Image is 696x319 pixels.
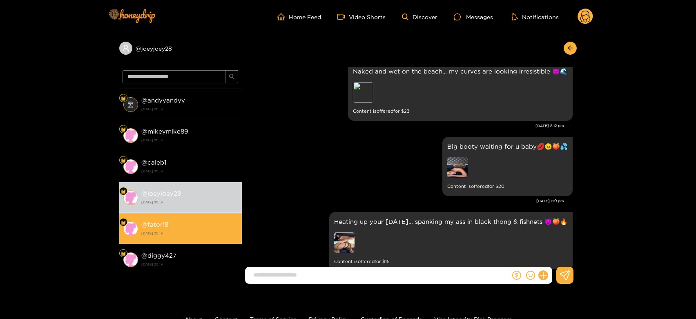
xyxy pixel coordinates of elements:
strong: [DATE] 20:19 [141,230,238,237]
strong: [DATE] 20:19 [141,199,238,206]
strong: @ diggy427 [141,252,176,259]
div: [DATE] 1:10 pm [246,198,564,204]
a: Discover [402,13,437,20]
img: conversation [123,159,138,174]
img: Fan Level [121,127,126,132]
span: smile [526,271,535,280]
strong: [DATE] 20:19 [141,105,238,113]
strong: @ caleb1 [141,159,166,166]
img: Fan Level [121,158,126,163]
p: Heating up your [DATE]… spanking my ass in black thong & fishnets 😈🍑🔥 [334,217,568,226]
img: Fan Level [121,251,126,256]
small: Content is offered for $ 15 [334,257,568,266]
small: Content is offered for $ 23 [353,107,568,116]
img: preview [334,232,355,253]
strong: @ mikeymike89 [141,128,188,135]
strong: [DATE] 20:19 [141,136,238,144]
img: conversation [123,221,138,236]
span: home [277,13,289,20]
img: Fan Level [121,189,126,194]
strong: [DATE] 20:19 [141,167,238,175]
img: Fan Level [121,220,126,225]
p: Naked and wet on the beach… my curves are looking irresistible 😈🌊 [353,67,568,76]
span: search [229,74,235,80]
strong: [DATE] 20:19 [141,261,238,268]
img: conversation [123,128,138,143]
span: user [122,45,129,52]
span: arrow-left [567,45,573,52]
div: Oct. 2, 8:52 pm [329,212,573,271]
img: Fan Level [121,96,126,101]
img: conversation [123,252,138,267]
div: @joeyjoey28 [119,42,242,55]
span: dollar [512,271,521,280]
img: preview [447,157,468,178]
strong: @ joeyjoey28 [141,190,181,197]
div: Oct. 1, 8:12 pm [348,62,573,121]
div: Oct. 2, 1:10 pm [442,137,573,196]
div: Messages [454,12,493,22]
small: Content is offered for $ 20 [447,182,568,191]
img: conversation [123,97,138,112]
button: arrow-left [564,42,577,55]
img: conversation [123,190,138,205]
div: [DATE] 8:12 pm [246,123,564,129]
button: Notifications [509,13,561,21]
a: Video Shorts [337,13,386,20]
button: search [225,70,238,83]
button: dollar [511,269,523,281]
p: Big booty waiting for u baby💋😉🍑💦 [447,142,568,151]
a: Home Feed [277,13,321,20]
strong: @ andyyandyy [141,97,185,104]
strong: @ fator18 [141,221,168,228]
span: video-camera [337,13,349,20]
